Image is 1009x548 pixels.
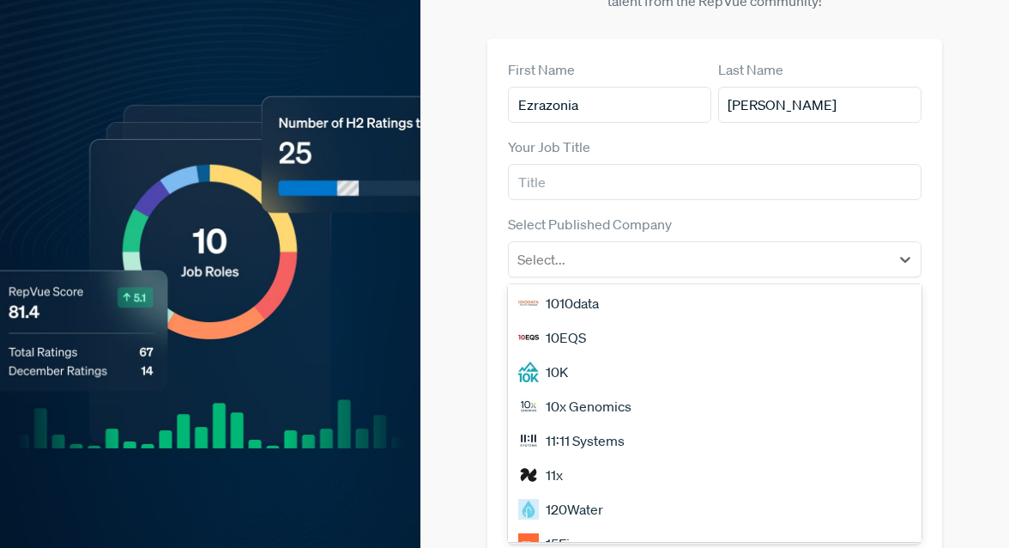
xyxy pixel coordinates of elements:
[508,87,711,123] input: First Name
[508,355,921,389] div: 10K
[518,499,539,520] img: 120Water
[518,430,539,451] img: 11:11 Systems
[508,389,921,423] div: 10x Genomics
[508,423,921,458] div: 11:11 Systems
[508,137,590,157] label: Your Job Title
[718,59,783,80] label: Last Name
[518,327,539,348] img: 10EQS
[518,465,539,485] img: 11x
[508,164,921,200] input: Title
[518,362,539,382] img: 10K
[508,59,575,80] label: First Name
[508,214,672,234] label: Select Published Company
[508,492,921,527] div: 120Water
[508,320,921,355] div: 10EQS
[518,293,539,314] img: 1010data
[718,87,921,123] input: Last Name
[518,396,539,417] img: 10x Genomics
[508,286,921,320] div: 1010data
[508,458,921,492] div: 11x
